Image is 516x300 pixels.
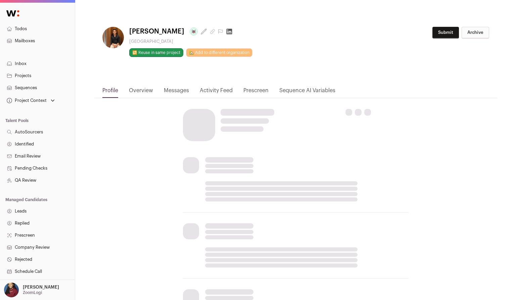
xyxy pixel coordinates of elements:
img: Wellfound [3,7,23,20]
a: Sequence AI Variables [279,86,335,98]
button: 🔂 Reuse in same project [129,48,183,57]
p: ZoomLogi [23,290,42,295]
a: Prescreen [243,86,269,98]
img: 10010497-medium_jpg [4,283,19,297]
button: Submit [432,27,459,39]
button: Open dropdown [3,283,60,297]
a: Overview [129,86,153,98]
a: Messages [164,86,189,98]
a: Activity Feed [200,86,233,98]
div: [GEOGRAPHIC_DATA] [129,39,252,44]
img: 3368518552b07d4c243a8925c6ad921cdb5f86be5481c899eed8c849d06c7ad4 [102,27,124,48]
a: Profile [102,86,118,98]
a: 🏡 Add to different organization [186,48,252,57]
button: Open dropdown [5,96,56,105]
button: Archive [462,27,489,39]
span: [PERSON_NAME] [129,27,184,36]
p: [PERSON_NAME] [23,285,59,290]
div: Project Context [5,98,47,103]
